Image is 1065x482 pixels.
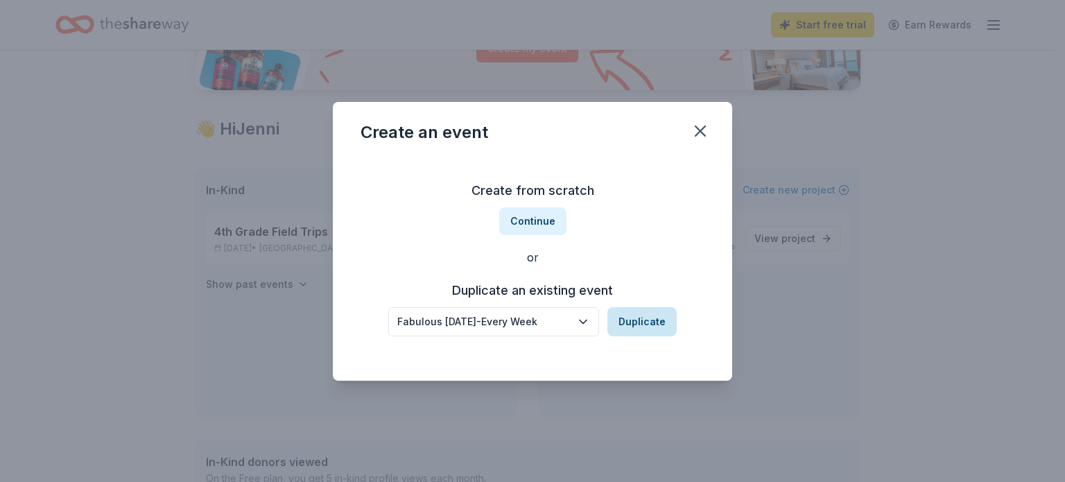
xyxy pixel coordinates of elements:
div: Create an event [361,121,488,144]
h3: Create from scratch [361,180,704,202]
div: or [361,249,704,266]
h3: Duplicate an existing event [388,279,677,302]
div: Fabulous [DATE]-Every Week [397,313,571,330]
button: Fabulous [DATE]-Every Week [388,307,599,336]
button: Continue [499,207,566,235]
button: Duplicate [607,307,677,336]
